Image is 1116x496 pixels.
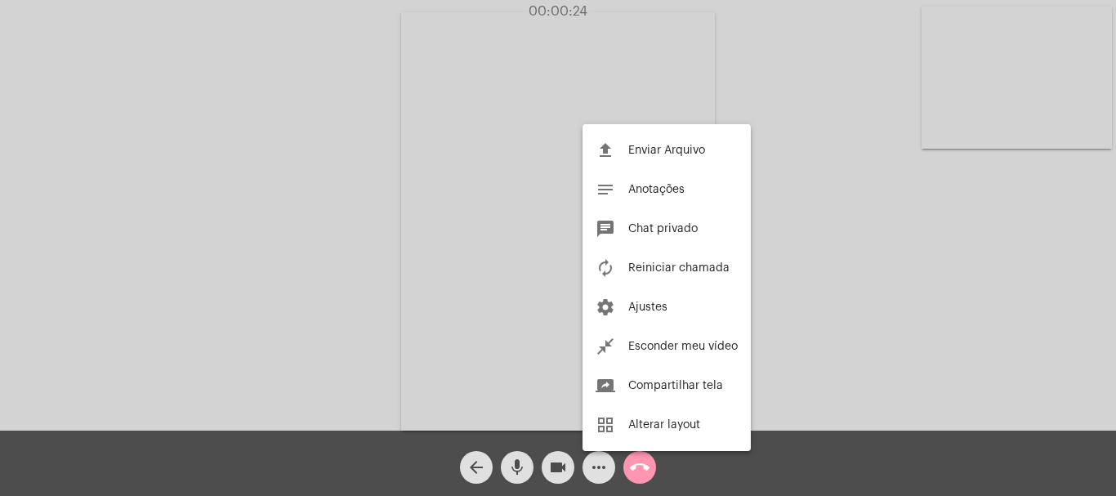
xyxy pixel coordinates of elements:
span: Compartilhar tela [628,380,723,391]
mat-icon: file_upload [596,141,615,160]
span: Alterar layout [628,419,700,431]
mat-icon: notes [596,180,615,199]
span: Reiniciar chamada [628,262,730,274]
mat-icon: close_fullscreen [596,337,615,356]
mat-icon: autorenew [596,258,615,278]
mat-icon: settings [596,297,615,317]
mat-icon: chat [596,219,615,239]
span: Ajustes [628,302,667,313]
span: Chat privado [628,223,698,235]
mat-icon: grid_view [596,415,615,435]
mat-icon: screen_share [596,376,615,395]
span: Enviar Arquivo [628,145,705,156]
span: Anotações [628,184,685,195]
span: Esconder meu vídeo [628,341,738,352]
